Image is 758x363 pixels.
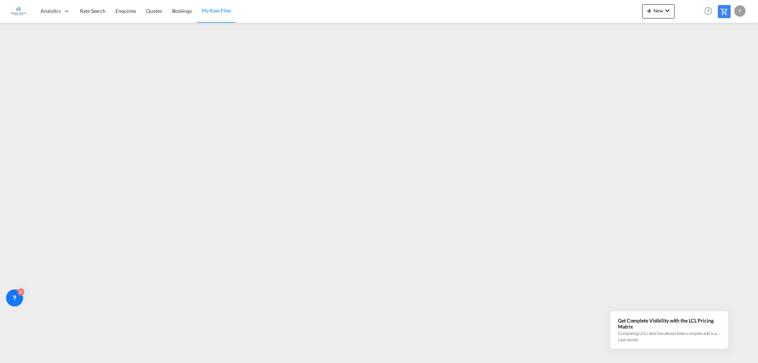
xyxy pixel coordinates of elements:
span: Analytics [41,7,61,15]
div: F [734,5,746,17]
button: icon-plus 400-fgNewicon-chevron-down [642,4,674,18]
span: Help [702,5,714,17]
span: Quotes [146,8,162,14]
span: My Rate Files [202,7,231,14]
md-icon: icon-plus 400-fg [645,6,654,15]
span: Enquiries [115,8,136,14]
span: New [645,8,672,14]
span: Bookings [172,8,192,14]
div: Help [702,5,718,18]
span: Rate Search [80,8,106,14]
img: e1326340b7c511ef854e8d6a806141ad.jpg [11,3,27,19]
md-icon: icon-chevron-down [663,6,672,15]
